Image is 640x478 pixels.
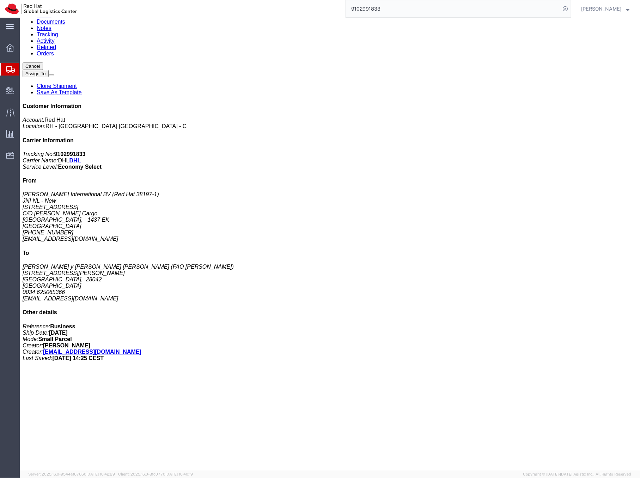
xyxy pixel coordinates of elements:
img: logo [5,4,77,14]
span: [DATE] 10:40:19 [165,472,193,476]
span: Copyright © [DATE]-[DATE] Agistix Inc., All Rights Reserved [523,471,632,477]
iframe: FS Legacy Container [20,18,640,471]
span: [DATE] 10:42:29 [86,472,115,476]
input: Search for shipment number, reference number [346,0,560,17]
span: Server: 2025.16.0-9544af67660 [28,472,115,476]
button: [PERSON_NAME] [581,5,630,13]
span: Client: 2025.16.0-8fc0770 [118,472,193,476]
span: Sona Mala [581,5,622,13]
